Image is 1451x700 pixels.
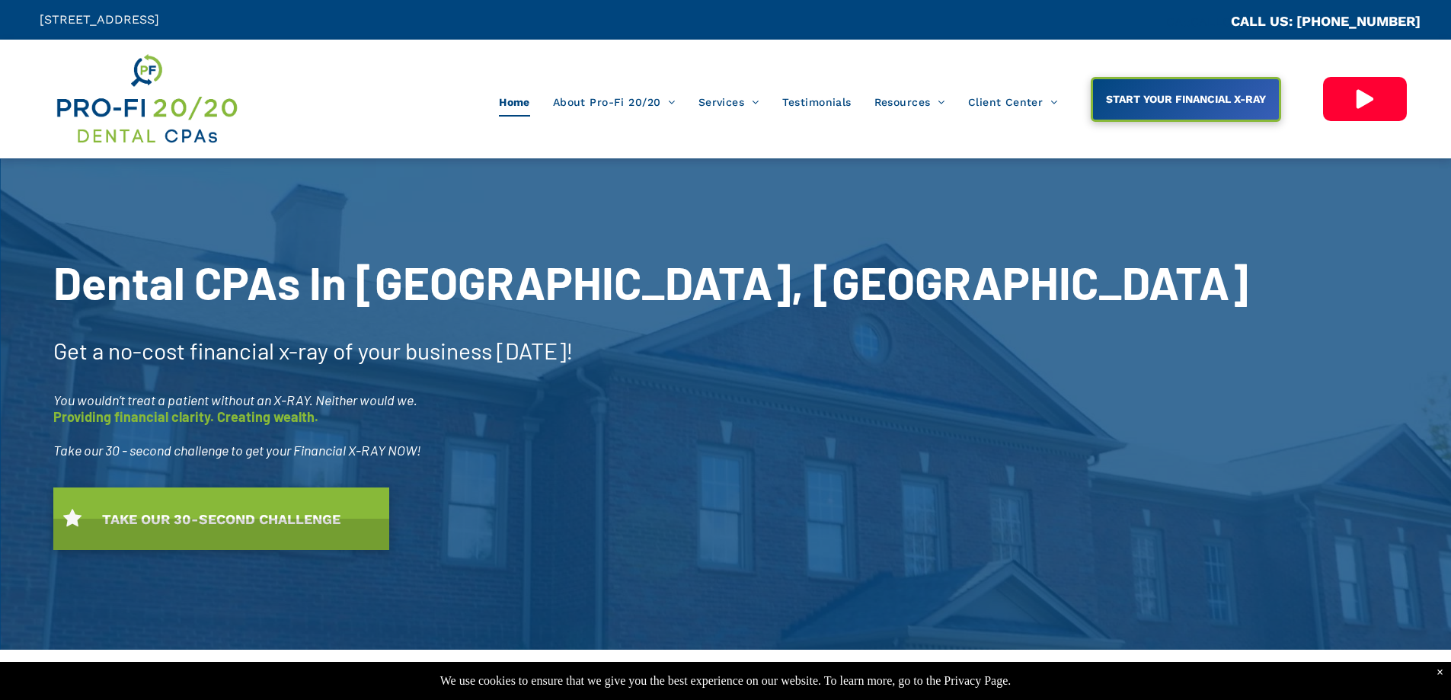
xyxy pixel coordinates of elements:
span: START YOUR FINANCIAL X-RAY [1101,85,1271,113]
a: Services [687,88,771,117]
a: START YOUR FINANCIAL X-RAY [1091,77,1281,122]
span: of your business [DATE]! [333,337,574,364]
a: Resources [863,88,957,117]
span: Get a [53,337,104,364]
span: Providing financial clarity. Creating wealth. [53,408,318,425]
a: CALL US: [PHONE_NUMBER] [1231,13,1421,29]
a: About Pro-Fi 20/20 [542,88,687,117]
div: Dismiss notification [1437,666,1443,679]
span: Dental CPAs In [GEOGRAPHIC_DATA], [GEOGRAPHIC_DATA] [53,254,1248,309]
span: [STREET_ADDRESS] [40,12,159,27]
a: TAKE OUR 30-SECOND CHALLENGE [53,487,389,550]
span: Take our 30 - second challenge to get your Financial X-RAY NOW! [53,442,421,459]
a: Testimonials [771,88,863,117]
img: Get Dental CPA Consulting, Bookkeeping, & Bank Loans [54,51,238,147]
a: Client Center [957,88,1069,117]
span: You wouldn’t treat a patient without an X-RAY. Neither would we. [53,392,417,408]
a: Home [487,88,542,117]
span: no-cost financial x-ray [108,337,328,364]
span: TAKE OUR 30-SECOND CHALLENGE [97,503,346,535]
span: CA::CALLC [1166,14,1231,29]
